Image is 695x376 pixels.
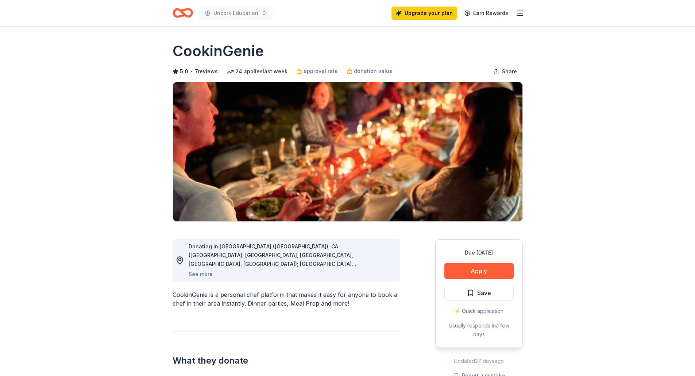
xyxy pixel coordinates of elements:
[304,67,338,75] span: approval rate
[487,64,523,79] button: Share
[173,355,400,367] h2: What they donate
[190,69,193,74] span: •
[173,41,264,61] h1: CookinGenie
[444,285,514,301] button: Save
[173,4,193,22] a: Home
[435,357,523,365] div: Updated 27 days ago
[444,263,514,279] button: Apply
[391,7,457,20] a: Upgrade your plan
[227,67,287,76] div: 24 applies last week
[444,321,514,339] div: Usually responds in a few days
[189,270,213,279] button: See more
[460,7,513,20] a: Earn Rewards
[199,6,273,20] button: Uncork Education
[354,67,393,75] span: donation value
[347,67,393,75] a: donation value
[213,9,258,18] span: Uncork Education
[173,290,400,308] div: CookinGenie is a personal chef platform that makes it easy for anyone to book a chef in their are...
[296,67,338,75] a: approval rate
[180,67,188,76] span: 5.0
[444,248,514,257] div: Due [DATE]
[444,307,514,315] div: ⚡️ Quick application
[195,67,218,76] button: 7reviews
[502,67,517,76] span: Share
[477,288,491,298] span: Save
[173,82,522,221] img: Image for CookinGenie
